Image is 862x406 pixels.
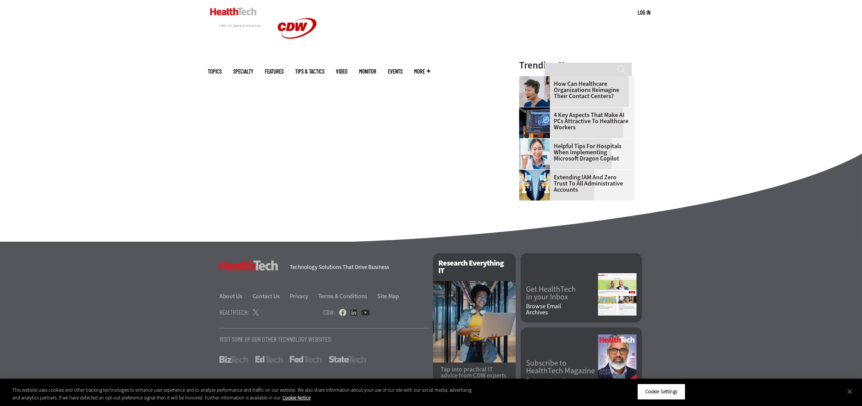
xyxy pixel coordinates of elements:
span: Topics [208,69,222,74]
a: BizTech [219,356,248,363]
a: abstract image of woman with pixelated face [519,170,554,176]
a: Helpful Tips for Hospitals When Implementing Microsoft Dragon Copilot [519,143,630,162]
a: Subscribe toHealthTech Magazine [526,359,598,375]
a: MonITor [359,69,376,74]
h2: Research Everything IT [433,253,516,281]
a: Terms & Conditions [318,292,376,300]
p: Tap into practical IT advice from CDW experts [441,366,508,379]
a: Doctor using phone to dictate to tablet [519,139,554,145]
a: Extending IAM and Zero Trust to All Administrative Accounts [519,174,630,193]
a: Log in [638,9,650,16]
a: Site Map [377,292,399,300]
a: 4 Key Aspects That Make AI PCs Attractive to Healthcare Workers [519,112,630,130]
a: FedTech [290,356,322,363]
a: Events [388,69,403,74]
a: Get HealthTechin your Inbox [526,286,598,301]
button: Cookie Settings [637,384,685,400]
img: Desktop monitor with brain AI concept [519,107,550,138]
a: About Us [219,292,251,300]
a: Video [336,69,347,74]
a: EdTech [255,356,283,363]
span: Specialty [233,69,253,74]
img: Doctor using phone to dictate to tablet [519,139,550,169]
img: Home [210,8,257,15]
div: This website uses cookies and other tracking technologies to enhance user experience and to analy... [12,386,474,401]
a: CDW [268,51,326,59]
span: More [414,69,430,74]
div: User menu [638,8,650,17]
p: Visit Some Of Our Other Technology Websites: [219,336,429,343]
a: Browse EmailArchives [526,303,598,316]
a: How Can Healthcare Organizations Reimagine Their Contact Centers? [519,81,630,99]
h3: Trending Now [519,60,635,70]
a: Contact Us [252,292,289,300]
a: StateTech [329,356,366,363]
img: abstract image of woman with pixelated face [519,170,550,200]
a: Desktop monitor with brain AI concept [519,107,554,114]
a: Healthcare contact center [519,76,554,82]
img: newsletter screenshot [598,273,636,316]
img: Fall 2025 Cover [598,334,636,386]
h4: HealthTech: [219,309,249,316]
button: Close [841,383,858,400]
a: Tips & Tactics [295,69,324,74]
h3: HealthTech [219,261,278,271]
a: Features [265,69,284,74]
h4: CDW: [323,309,335,316]
img: Healthcare contact center [519,76,550,107]
a: Browse MagazineArchives [526,378,598,390]
a: Privacy [290,292,317,300]
a: More information about your privacy [282,394,311,401]
h4: Technology Solutions That Drive Business [290,264,423,270]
